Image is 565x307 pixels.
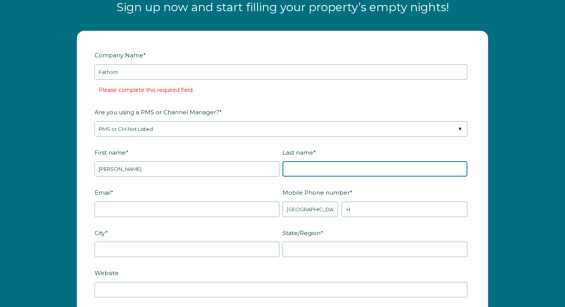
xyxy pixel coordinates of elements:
span: Last name [282,147,313,159]
label: Please complete this required field. [99,87,194,93]
span: City [95,227,105,239]
span: First name [95,147,126,159]
span: Company Name [95,49,143,61]
span: Website [95,267,119,279]
span: State/Region [282,227,321,239]
span: Email [95,187,111,199]
span: Are you using a PMS or Channel Manager? [95,106,219,118]
span: Mobile Phone number [282,187,350,199]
